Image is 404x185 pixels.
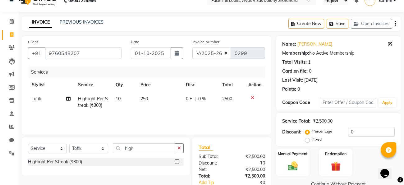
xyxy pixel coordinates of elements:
th: Qty [112,78,137,92]
span: Highlight Per Streak (₹300) [78,96,108,108]
a: INVOICE [29,17,52,28]
th: Stylist [28,78,74,92]
div: Membership: [282,50,309,56]
span: 2500 [222,96,232,102]
div: Total: [194,173,232,179]
a: PREVIOUS INVOICES [60,19,103,25]
th: Total [218,78,245,92]
img: _gift.svg [328,160,344,173]
div: Name: [282,41,296,47]
input: Enter Offer / Coupon Code [320,98,376,107]
span: 10 [116,96,121,102]
th: Action [245,78,265,92]
div: Last Visit: [282,77,303,83]
div: Discount: [194,160,232,166]
span: 250 [140,96,148,102]
a: [PERSON_NAME] [297,41,332,47]
label: Redemption [325,151,347,157]
div: Coupon Code [282,99,320,106]
span: | [195,96,196,102]
span: Total [199,144,213,151]
label: Client [28,39,38,45]
button: Save [327,19,348,29]
div: Sub Total: [194,153,232,160]
span: 0 % [198,96,206,102]
div: Highlight Per Streak (₹300) [28,159,82,165]
div: ₹2,500.00 [313,118,333,124]
label: Manual Payment [278,151,308,157]
label: Fixed [312,137,322,142]
div: 1 [308,59,310,65]
th: Price [137,78,182,92]
div: Service Total: [282,118,310,124]
th: Disc [182,78,218,92]
input: Search or Scan [113,143,175,153]
span: Tofik [32,96,41,102]
button: Apply [379,98,396,107]
label: Percentage [312,129,332,134]
div: No Active Membership [282,50,395,56]
th: Service [74,78,112,92]
label: Date [131,39,139,45]
div: Net: [194,166,232,173]
div: ₹2,500.00 [232,153,270,160]
img: _cash.svg [285,160,301,172]
div: 0 [309,68,311,74]
div: 0 [297,86,300,92]
div: [DATE] [304,77,318,83]
button: +91 [28,47,45,59]
div: ₹2,500.00 [232,173,270,179]
button: Open Invoices [351,19,392,29]
div: Card on file: [282,68,308,74]
iframe: chat widget [378,160,398,179]
div: Discount: [282,129,301,135]
div: ₹0 [232,160,270,166]
div: Total Visits: [282,59,307,65]
div: Points: [282,86,296,92]
div: ₹2,500.00 [232,166,270,173]
span: 0 F [186,96,192,102]
button: Create New [288,19,324,29]
input: Search by Name/Mobile/Email/Code [45,47,122,59]
label: Invoice Number [192,39,219,45]
div: Services [29,66,270,78]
